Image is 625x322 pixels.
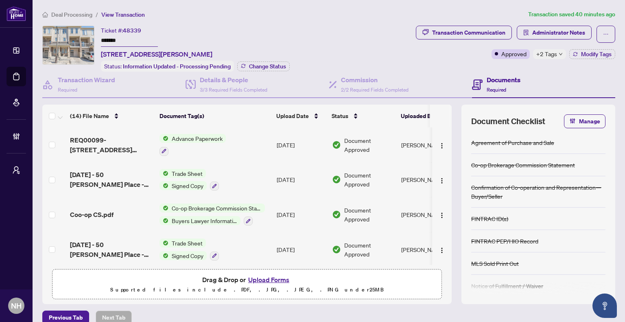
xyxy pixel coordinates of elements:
[52,269,441,300] span: Drag & Drop orUpload FormsSupported files include .PDF, .JPG, .JPEG, .PNG under25MB
[249,64,286,69] span: Change Status
[273,162,329,197] td: [DATE]
[160,204,168,212] img: Status Icon
[202,274,292,285] span: Drag & Drop or
[12,166,20,174] span: user-switch
[160,181,168,190] img: Status Icon
[273,197,329,232] td: [DATE]
[7,6,26,21] img: logo
[332,112,348,120] span: Status
[168,181,207,190] span: Signed Copy
[439,177,445,184] img: Logo
[487,75,520,85] h4: Documents
[432,26,505,39] div: Transaction Communication
[332,175,341,184] img: Document Status
[200,75,267,85] h4: Details & People
[344,171,395,188] span: Document Approved
[160,169,168,178] img: Status Icon
[435,243,448,256] button: Logo
[237,61,290,71] button: Change Status
[160,169,219,191] button: Status IconTrade SheetStatus IconSigned Copy
[344,206,395,223] span: Document Approved
[156,105,273,127] th: Document Tag(s)
[398,232,459,267] td: [PERSON_NAME]
[42,12,48,18] span: home
[398,197,459,232] td: [PERSON_NAME]
[332,210,341,219] img: Document Status
[435,138,448,151] button: Logo
[536,49,557,59] span: +2 Tags
[67,105,156,127] th: (14) File Name
[273,127,329,162] td: [DATE]
[592,294,617,318] button: Open asap
[569,49,615,59] button: Modify Tags
[160,239,219,261] button: Status IconTrade SheetStatus IconSigned Copy
[168,251,207,260] span: Signed Copy
[501,49,527,58] span: Approved
[559,52,563,56] span: down
[581,51,612,57] span: Modify Tags
[471,214,508,223] div: FINTRAC ID(s)
[332,245,341,254] img: Document Status
[273,232,329,267] td: [DATE]
[43,26,94,64] img: IMG-E12231538_1.jpg
[398,162,459,197] td: [PERSON_NAME]
[51,11,92,18] span: Deal Processing
[416,26,512,39] button: Transaction Communication
[564,114,605,128] button: Manage
[341,87,409,93] span: 2/2 Required Fields Completed
[70,170,153,189] span: [DATE] - 50 [PERSON_NAME] Place - SALE - Revised Trade Sheet [PERSON_NAME] SIGNED.pdf
[70,112,109,120] span: (14) File Name
[200,87,267,93] span: 3/3 Required Fields Completed
[70,135,153,155] span: REQ00099-[STREET_ADDRESS][PERSON_NAME]pdf
[168,239,206,248] span: Trade Sheet
[523,30,529,35] span: solution
[532,26,585,39] span: Administrator Notes
[168,216,240,225] span: Buyers Lawyer Information
[160,216,168,225] img: Status Icon
[273,105,328,127] th: Upload Date
[96,10,98,19] li: /
[439,142,445,149] img: Logo
[471,116,545,127] span: Document Checklist
[160,239,168,248] img: Status Icon
[123,63,231,70] span: Information Updated - Processing Pending
[160,134,226,156] button: Status IconAdvance Paperwork
[168,204,265,212] span: Co-op Brokerage Commission Statement
[344,136,395,154] span: Document Approved
[517,26,592,39] button: Administrator Notes
[70,240,153,259] span: [DATE] - 50 [PERSON_NAME] Place - SALE - Trade Sheet [PERSON_NAME] SIGNED.pdf
[168,134,226,143] span: Advance Paperwork
[471,259,519,268] div: MLS Sold Print Out
[471,160,575,169] div: Co-op Brokerage Commission Statement
[603,31,609,37] span: ellipsis
[123,27,141,34] span: 48339
[328,105,398,127] th: Status
[439,212,445,219] img: Logo
[435,173,448,186] button: Logo
[439,247,445,254] img: Logo
[398,105,459,127] th: Uploaded By
[101,26,141,35] div: Ticket #:
[58,75,115,85] h4: Transaction Wizard
[57,285,437,295] p: Supported files include .PDF, .JPG, .JPEG, .PNG under 25 MB
[276,112,309,120] span: Upload Date
[471,281,543,290] div: Notice of Fulfillment / Waiver
[487,87,506,93] span: Required
[168,169,206,178] span: Trade Sheet
[471,237,538,245] div: FINTRAC PEP/HIO Record
[11,300,22,311] span: NH
[160,204,265,226] button: Status IconCo-op Brokerage Commission StatementStatus IconBuyers Lawyer Information
[160,251,168,260] img: Status Icon
[160,134,168,143] img: Status Icon
[58,87,77,93] span: Required
[101,11,145,18] span: View Transaction
[332,140,341,149] img: Document Status
[435,208,448,221] button: Logo
[471,183,605,201] div: Confirmation of Co-operation and Representation—Buyer/Seller
[70,210,114,219] span: Coo-op CS.pdf
[101,61,234,72] div: Status:
[528,10,615,19] article: Transaction saved 40 minutes ago
[398,127,459,162] td: [PERSON_NAME]
[344,241,395,258] span: Document Approved
[341,75,409,85] h4: Commission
